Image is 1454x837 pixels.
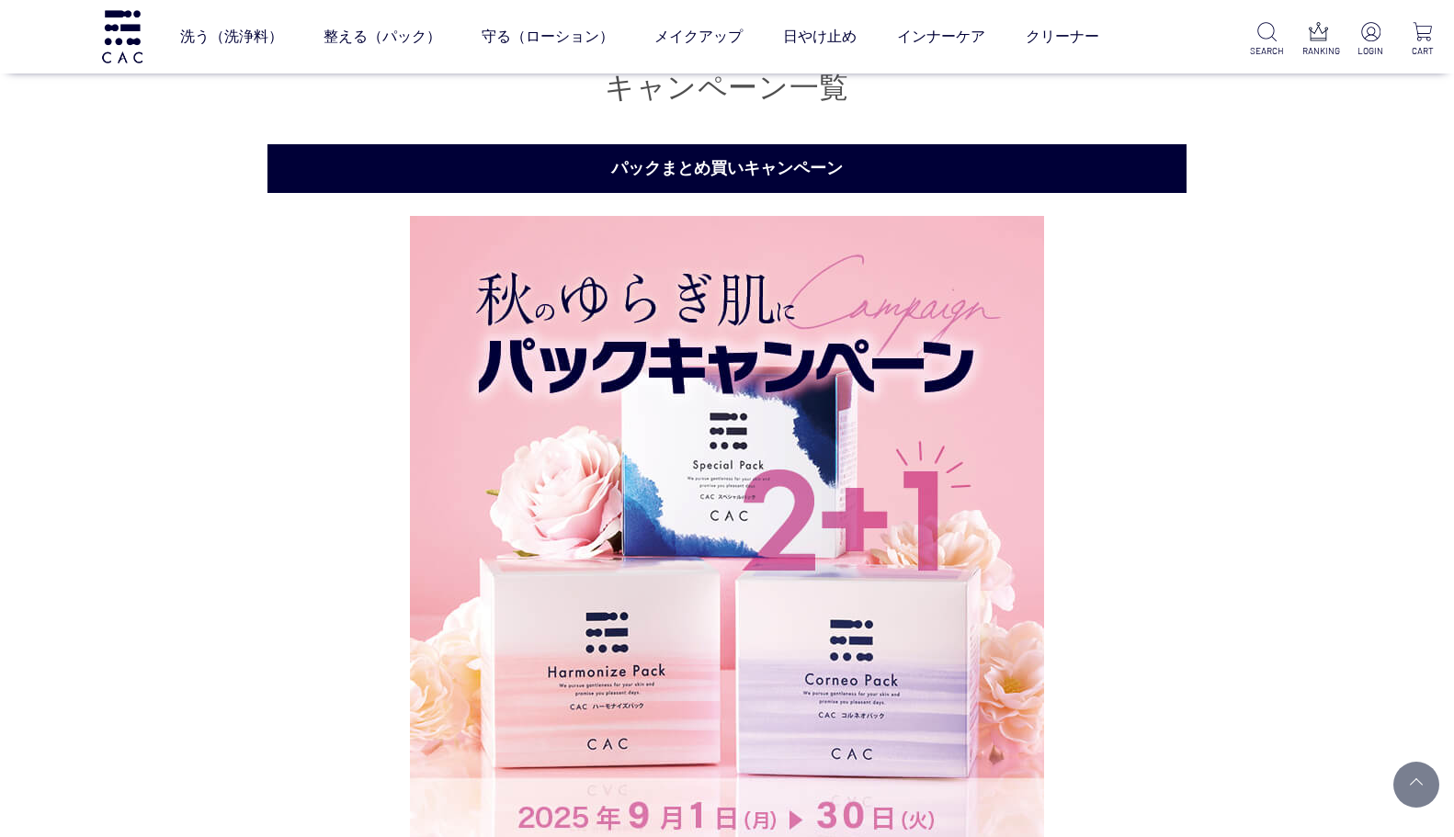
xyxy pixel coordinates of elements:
a: クリーナー [1026,11,1099,62]
a: メイクアップ [654,11,743,62]
p: RANKING [1302,44,1335,58]
h2: パックまとめ買いキャンペーン [267,144,1187,193]
a: SEARCH [1250,22,1283,58]
a: RANKING [1302,22,1335,58]
a: CART [1406,22,1439,58]
a: LOGIN [1354,22,1387,58]
p: LOGIN [1354,44,1387,58]
p: CART [1406,44,1439,58]
a: インナーケア [897,11,985,62]
a: 洗う（洗浄料） [180,11,283,62]
img: logo [99,10,145,62]
a: 日やけ止め [783,11,857,62]
a: 守る（ローション） [482,11,614,62]
a: 整える（パック） [324,11,441,62]
p: SEARCH [1250,44,1283,58]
